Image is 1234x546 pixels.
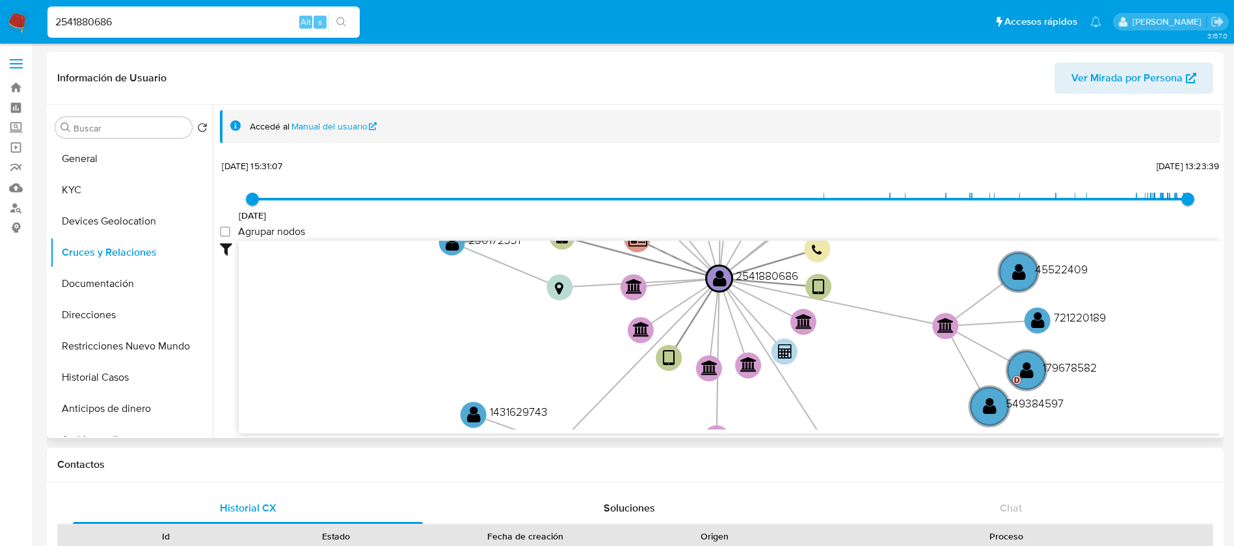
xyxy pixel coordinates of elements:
[736,267,798,284] text: 2541880686
[50,393,213,424] button: Anticipos de dinero
[812,278,825,297] text: 
[238,225,305,238] span: Agrupar nodos
[220,226,230,237] input: Agrupar nodos
[50,268,213,299] button: Documentación
[1014,374,1020,386] text: D
[328,13,355,31] button: search-icon
[47,14,360,31] input: Buscar usuario o caso...
[74,122,187,134] input: Buscar
[220,500,276,515] span: Historial CX
[1054,310,1106,326] text: 721220189
[639,530,791,543] div: Origen
[713,269,727,288] text: 
[431,530,621,543] div: Fecha de creación
[1211,15,1224,29] a: Salir
[628,231,647,248] text: 
[1020,361,1034,379] text: 
[1133,16,1206,28] p: alicia.aldreteperez@mercadolibre.com.mx
[1043,359,1097,375] text: 179678582
[260,530,412,543] div: Estado
[604,500,655,515] span: Soluciones
[1054,62,1213,94] button: Ver Mirada por Persona
[60,122,71,133] button: Buscar
[318,16,322,28] span: s
[90,530,242,543] div: Id
[490,403,548,420] text: 1431629743
[50,143,213,174] button: General
[1031,311,1045,330] text: 
[1157,159,1219,172] span: [DATE] 13:23:39
[50,362,213,393] button: Historial Casos
[291,120,377,133] a: Manual del usuario
[467,405,481,424] text: 
[446,233,459,252] text: 
[1000,500,1022,515] span: Chat
[222,159,282,172] span: [DATE] 15:31:07
[1071,62,1183,94] span: Ver Mirada por Persona
[809,530,1203,543] div: Proceso
[50,174,213,206] button: KYC
[778,344,792,359] text: 
[1035,261,1088,277] text: 45522409
[50,237,213,268] button: Cruces y Relaciones
[50,424,213,456] button: Archivos adjuntos
[663,349,675,368] text: 
[250,120,289,133] span: Accedé al
[197,122,208,137] button: Volver al orden por defecto
[57,458,1213,471] h1: Contactos
[50,299,213,331] button: Direcciones
[239,209,267,222] span: [DATE]
[633,321,650,337] text: 
[50,331,213,362] button: Restricciones Nuevo Mundo
[57,72,167,85] h1: Información de Usuario
[555,281,563,295] text: 
[701,360,718,375] text: 
[1090,16,1101,27] a: Notificaciones
[1004,15,1077,29] span: Accesos rápidos
[740,357,757,373] text: 
[1012,262,1026,281] text: 
[301,16,311,28] span: Alt
[626,279,643,295] text: 
[1006,395,1064,411] text: 549384597
[983,396,997,415] text: 
[556,228,569,247] text: 
[812,244,822,256] text: 
[468,232,520,248] text: 230172331
[50,206,213,237] button: Devices Geolocation
[937,318,954,333] text: 
[796,314,812,329] text: 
